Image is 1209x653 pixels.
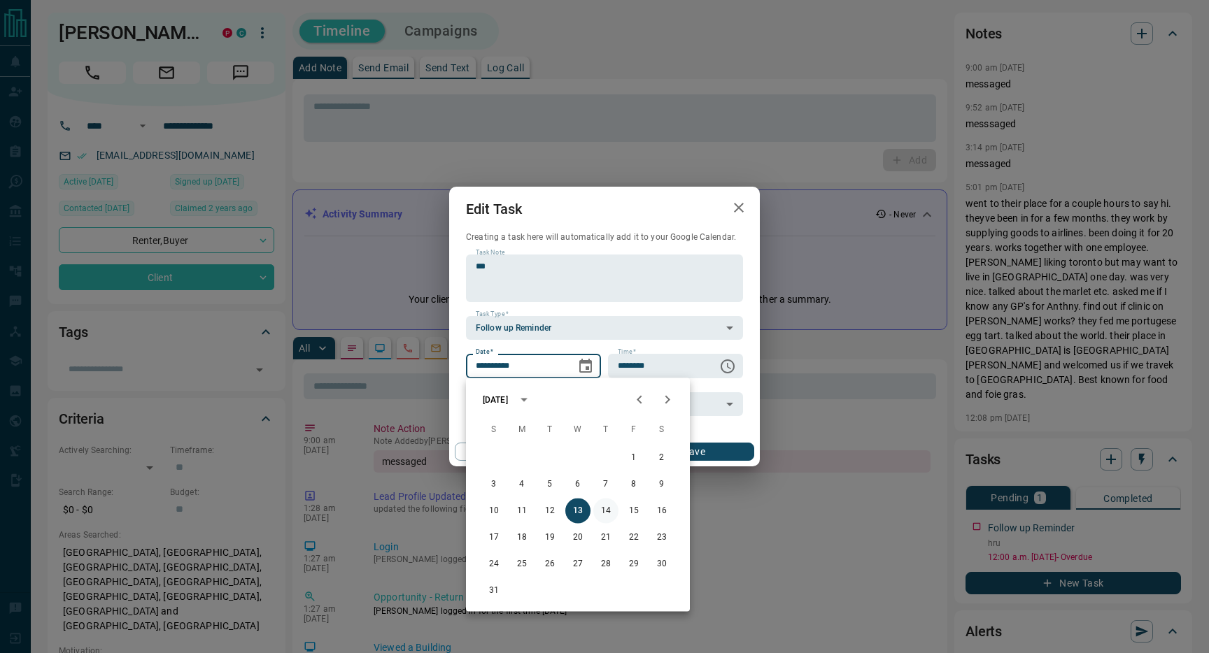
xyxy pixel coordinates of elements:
[512,388,536,412] button: calendar view is open, switch to year view
[621,472,646,497] button: 8
[537,552,563,577] button: 26
[449,187,539,231] h2: Edit Task
[476,248,504,257] label: Task Note
[618,347,636,357] label: Time
[593,525,618,550] button: 21
[621,416,646,444] span: Friday
[565,498,591,524] button: 13
[621,445,646,471] button: 1
[593,498,618,524] button: 14
[621,498,646,524] button: 15
[714,352,742,380] button: Choose time, selected time is 12:00 AM
[476,347,493,357] label: Date
[653,386,681,414] button: Next month
[537,416,563,444] span: Tuesday
[509,416,535,444] span: Monday
[481,552,507,577] button: 24
[649,525,674,550] button: 23
[649,472,674,497] button: 9
[565,472,591,497] button: 6
[649,498,674,524] button: 16
[621,552,646,577] button: 29
[509,552,535,577] button: 25
[593,472,618,497] button: 7
[565,416,591,444] span: Wednesday
[565,552,591,577] button: 27
[481,498,507,524] button: 10
[481,472,507,497] button: 3
[476,310,509,319] label: Task Type
[455,443,574,461] button: Cancel
[509,472,535,497] button: 4
[572,352,600,380] button: Choose date, selected date is Aug 13, 2025
[625,386,653,414] button: Previous month
[649,445,674,471] button: 2
[635,443,754,461] button: Save
[509,525,535,550] button: 18
[483,394,508,406] div: [DATE]
[565,525,591,550] button: 20
[509,498,535,524] button: 11
[466,231,743,243] p: Creating a task here will automatically add it to your Google Calendar.
[537,472,563,497] button: 5
[593,552,618,577] button: 28
[466,316,743,340] div: Follow up Reminder
[481,525,507,550] button: 17
[481,578,507,603] button: 31
[593,416,618,444] span: Thursday
[537,498,563,524] button: 12
[537,525,563,550] button: 19
[649,416,674,444] span: Saturday
[621,525,646,550] button: 22
[481,416,507,444] span: Sunday
[649,552,674,577] button: 30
